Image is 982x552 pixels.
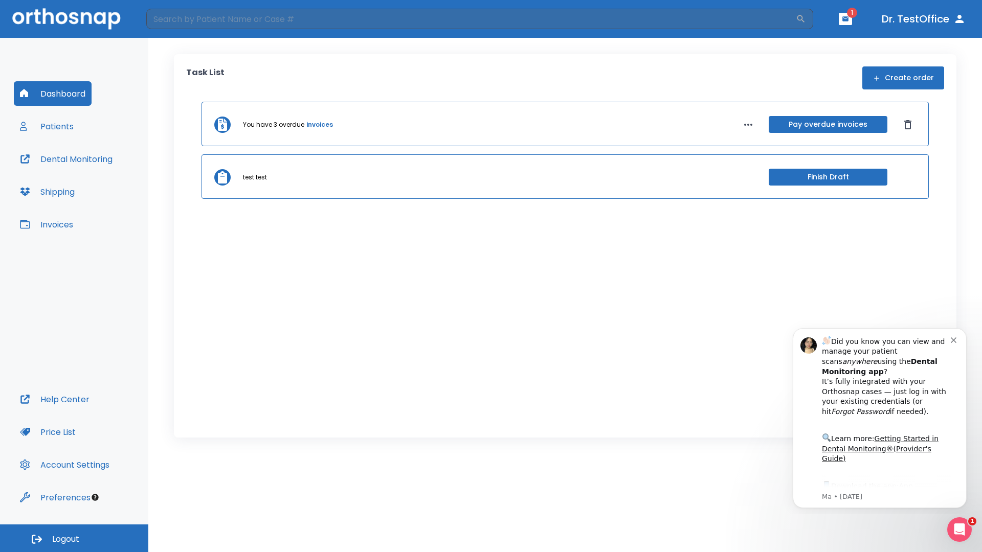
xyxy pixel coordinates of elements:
[14,114,80,139] button: Patients
[14,212,79,237] button: Invoices
[14,420,82,444] button: Price List
[900,117,916,133] button: Dismiss
[968,517,976,525] span: 1
[14,147,119,171] button: Dental Monitoring
[44,173,173,182] p: Message from Ma, sent 6w ago
[44,163,136,181] a: App Store
[243,173,267,182] p: test test
[243,120,304,129] p: You have 3 overdue
[769,169,887,186] button: Finish Draft
[52,534,79,545] span: Logout
[878,10,970,28] button: Dr. TestOffice
[947,517,972,542] iframe: Intercom live chat
[146,9,796,29] input: Search by Patient Name or Case #
[769,116,887,133] button: Pay overdue invoices
[14,452,116,477] button: Account Settings
[44,160,173,213] div: Download the app: | ​ Let us know if you need help getting started!
[14,387,96,411] button: Help Center
[777,319,982,514] iframe: Intercom notifications message
[14,81,92,106] button: Dashboard
[186,66,225,89] p: Task List
[862,66,944,89] button: Create order
[14,179,81,204] button: Shipping
[847,8,857,18] span: 1
[12,8,121,29] img: Orthosnap
[91,493,100,502] div: Tooltip anchor
[14,485,97,510] button: Preferences
[306,120,333,129] a: invoices
[173,16,182,24] button: Dismiss notification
